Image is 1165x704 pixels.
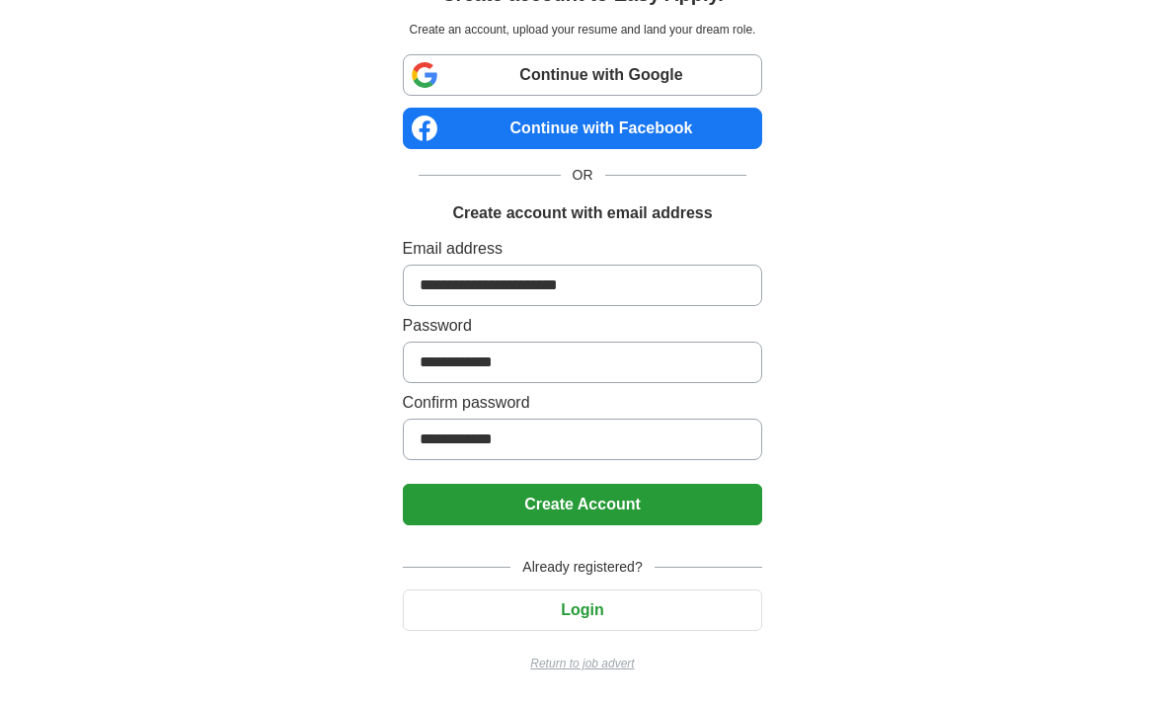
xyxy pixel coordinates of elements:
[407,21,759,39] p: Create an account, upload your resume and land your dream role.
[403,108,763,149] a: Continue with Facebook
[561,165,605,186] span: OR
[403,484,763,525] button: Create Account
[403,601,763,618] a: Login
[403,391,763,415] label: Confirm password
[510,557,654,578] span: Already registered?
[452,201,712,225] h1: Create account with email address
[403,655,763,672] a: Return to job advert
[403,314,763,338] label: Password
[403,237,763,261] label: Email address
[403,54,763,96] a: Continue with Google
[403,589,763,631] button: Login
